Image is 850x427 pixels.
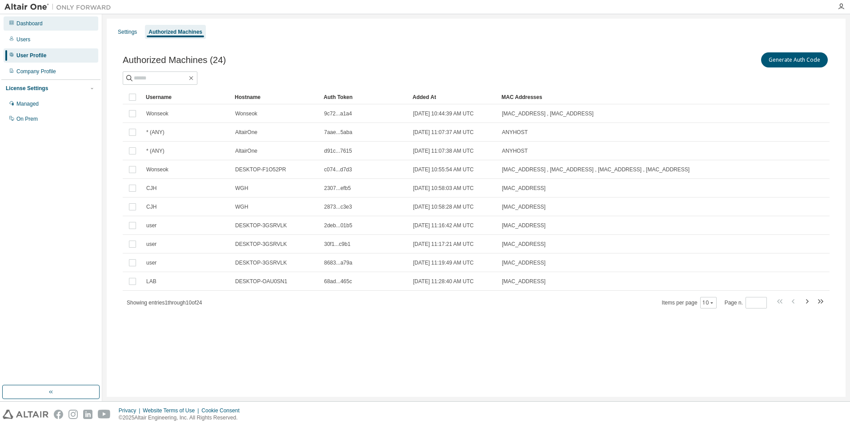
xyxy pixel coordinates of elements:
[502,203,545,210] span: [MAC_ADDRESS]
[413,241,474,248] span: [DATE] 11:17:21 AM UTC
[324,129,352,136] span: 7aae...5aba
[413,166,474,173] span: [DATE] 10:55:54 AM UTC
[118,28,137,36] div: Settings
[235,203,248,210] span: WGH
[235,278,287,285] span: DESKTOP-OAU0SN1
[148,28,202,36] div: Authorized Machines
[83,410,92,419] img: linkedin.svg
[413,222,474,229] span: [DATE] 11:16:42 AM UTC
[725,297,767,308] span: Page n.
[146,241,156,248] span: user
[761,52,828,67] button: Generate Auth Code
[502,129,528,136] span: ANYHOST
[502,259,545,266] span: [MAC_ADDRESS]
[502,278,545,285] span: [MAC_ADDRESS]
[702,299,714,306] button: 10
[119,414,245,422] p: © 2025 Altair Engineering, Inc. All Rights Reserved.
[324,241,350,248] span: 30f1...c9b1
[324,90,405,104] div: Auth Token
[324,278,352,285] span: 68ad...465c
[235,241,287,248] span: DESKTOP-3GSRVLK
[502,147,528,154] span: ANYHOST
[16,52,46,59] div: User Profile
[235,259,287,266] span: DESKTOP-3GSRVLK
[324,259,352,266] span: 8683...a79a
[16,36,30,43] div: Users
[16,20,43,27] div: Dashboard
[413,203,474,210] span: [DATE] 10:58:28 AM UTC
[235,147,257,154] span: AltairOne
[413,259,474,266] span: [DATE] 11:19:49 AM UTC
[501,90,736,104] div: MAC Addresses
[502,241,545,248] span: [MAC_ADDRESS]
[16,68,56,75] div: Company Profile
[235,129,257,136] span: AltairOne
[662,297,717,308] span: Items per page
[201,407,245,414] div: Cookie Consent
[502,185,545,192] span: [MAC_ADDRESS]
[127,300,202,306] span: Showing entries 1 through 10 of 24
[119,407,143,414] div: Privacy
[146,129,164,136] span: * (ANY)
[502,110,593,117] span: [MAC_ADDRESS] , [MAC_ADDRESS]
[146,278,156,285] span: LAB
[235,185,248,192] span: WGH
[324,147,352,154] span: d91c...7615
[4,3,116,12] img: Altair One
[6,85,48,92] div: License Settings
[16,100,39,107] div: Managed
[413,278,474,285] span: [DATE] 11:28:40 AM UTC
[68,410,78,419] img: instagram.svg
[146,222,156,229] span: user
[324,222,352,229] span: 2deb...01b5
[502,166,690,173] span: [MAC_ADDRESS] , [MAC_ADDRESS] , [MAC_ADDRESS] , [MAC_ADDRESS]
[413,110,474,117] span: [DATE] 10:44:39 AM UTC
[98,410,111,419] img: youtube.svg
[235,90,317,104] div: Hostname
[413,185,474,192] span: [DATE] 10:58:03 AM UTC
[413,90,494,104] div: Added At
[324,110,352,117] span: 9c72...a1a4
[324,203,352,210] span: 2873...c3e3
[146,110,168,117] span: Wonseok
[54,410,63,419] img: facebook.svg
[324,185,351,192] span: 2307...efb5
[235,222,287,229] span: DESKTOP-3GSRVLK
[3,410,48,419] img: altair_logo.svg
[502,222,545,229] span: [MAC_ADDRESS]
[146,90,228,104] div: Username
[143,407,201,414] div: Website Terms of Use
[146,185,156,192] span: CJH
[324,166,352,173] span: c074...d7d3
[413,147,474,154] span: [DATE] 11:07:38 AM UTC
[146,203,156,210] span: CJH
[146,166,168,173] span: Wonseok
[413,129,474,136] span: [DATE] 11:07:37 AM UTC
[123,55,226,65] span: Authorized Machines (24)
[235,110,257,117] span: Wonseok
[146,147,164,154] span: * (ANY)
[235,166,286,173] span: DESKTOP-F1O52PR
[146,259,156,266] span: user
[16,115,38,123] div: On Prem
